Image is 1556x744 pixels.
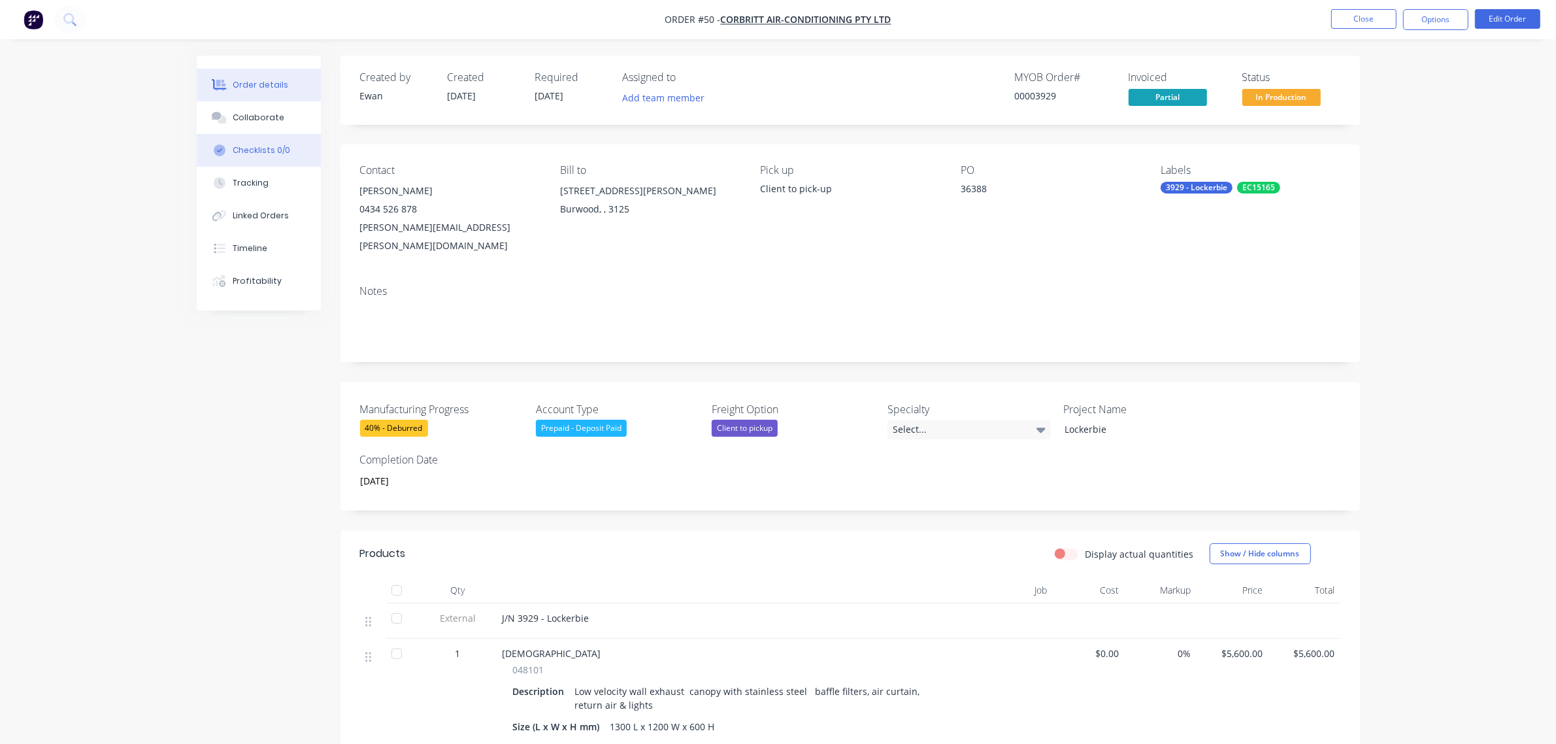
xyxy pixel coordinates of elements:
[448,71,520,84] div: Created
[233,243,267,254] div: Timeline
[1403,9,1468,30] button: Options
[503,612,589,624] span: J/N 3929 - Lockerbie
[513,682,570,701] div: Description
[605,717,720,736] div: 1300 L x 1200 W x 600 H
[1202,647,1263,660] span: $5,600.00
[360,420,428,437] div: 40% - Deburred
[233,177,269,189] div: Tracking
[360,182,539,255] div: [PERSON_NAME]0434 526 878[PERSON_NAME][EMAIL_ADDRESS][PERSON_NAME][DOMAIN_NAME]
[560,182,739,224] div: [STREET_ADDRESS][PERSON_NAME]Burwood, , 3125
[360,452,523,467] label: Completion Date
[503,647,601,660] span: [DEMOGRAPHIC_DATA]
[961,164,1140,177] div: PO
[233,79,288,91] div: Order details
[197,232,321,265] button: Timeline
[233,112,284,124] div: Collaborate
[1475,9,1540,29] button: Edit Order
[1197,577,1268,603] div: Price
[351,471,514,490] input: Enter date
[197,199,321,232] button: Linked Orders
[560,164,739,177] div: Bill to
[233,210,289,222] div: Linked Orders
[535,71,607,84] div: Required
[233,275,282,287] div: Profitability
[1161,182,1233,194] div: 3929 - Lockerbie
[1161,164,1340,177] div: Labels
[760,164,939,177] div: Pick up
[1130,647,1191,660] span: 0%
[536,420,627,437] div: Prepaid - Deposit Paid
[1125,577,1197,603] div: Markup
[360,71,432,84] div: Created by
[712,401,875,417] label: Freight Option
[887,401,1051,417] label: Specialty
[513,663,544,677] span: 048101
[1242,71,1340,84] div: Status
[360,546,406,562] div: Products
[360,164,539,177] div: Contact
[448,90,476,102] span: [DATE]
[197,101,321,134] button: Collaborate
[1085,547,1194,561] label: Display actual quantities
[1331,9,1397,29] button: Close
[360,218,539,255] div: [PERSON_NAME][EMAIL_ADDRESS][PERSON_NAME][DOMAIN_NAME]
[1242,89,1321,105] span: In Production
[570,682,939,715] div: Low velocity wall exhaust canopy with stainless steel baffle filters, air curtain, return air & l...
[535,90,564,102] span: [DATE]
[623,71,753,84] div: Assigned to
[360,401,523,417] label: Manufacturing Progress
[760,182,939,195] div: Client to pick-up
[560,200,739,218] div: Burwood, , 3125
[360,89,432,103] div: Ewan
[887,420,1051,439] div: Select...
[1274,647,1335,660] span: $5,600.00
[424,611,492,625] span: External
[1268,577,1340,603] div: Total
[955,577,1053,603] div: Job
[1015,89,1113,103] div: 00003929
[233,144,290,156] div: Checklists 0/0
[1237,182,1280,194] div: EC15165
[712,420,778,437] div: Client to pickup
[560,182,739,200] div: [STREET_ADDRESS][PERSON_NAME]
[1015,71,1113,84] div: MYOB Order #
[419,577,497,603] div: Qty
[721,14,891,26] a: Corbritt Air-Conditioning Pty Ltd
[1054,420,1217,439] div: Lockerbie
[1058,647,1119,660] span: $0.00
[360,285,1340,297] div: Notes
[1129,71,1227,84] div: Invoiced
[961,182,1124,200] div: 36388
[1242,89,1321,109] button: In Production
[1063,401,1227,417] label: Project Name
[24,10,43,29] img: Factory
[197,69,321,101] button: Order details
[360,182,539,200] div: [PERSON_NAME]
[665,14,721,26] span: Order #50 -
[197,167,321,199] button: Tracking
[615,89,711,107] button: Add team member
[1210,543,1311,564] button: Show / Hide columns
[536,401,699,417] label: Account Type
[1129,89,1207,105] span: Partial
[1053,577,1125,603] div: Cost
[623,89,712,107] button: Add team member
[360,200,539,218] div: 0434 526 878
[197,265,321,297] button: Profitability
[455,647,461,660] span: 1
[513,717,605,736] div: Size (L x W x H mm)
[197,134,321,167] button: Checklists 0/0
